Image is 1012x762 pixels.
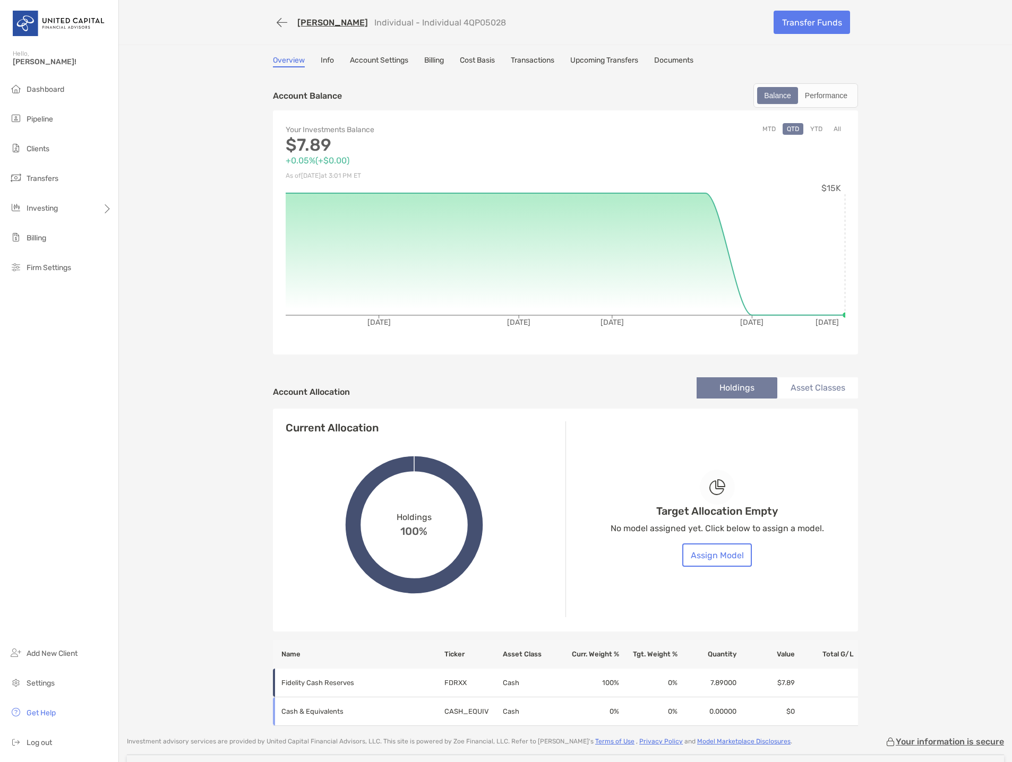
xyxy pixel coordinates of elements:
[595,738,634,745] a: Terms of Use
[367,318,391,327] tspan: [DATE]
[737,669,795,697] td: $7.89
[821,183,841,193] tspan: $15K
[374,18,506,28] p: Individual - Individual 4QP05028
[806,123,827,135] button: YTD
[10,82,22,95] img: dashboard icon
[27,263,71,272] span: Firm Settings
[297,18,368,28] a: [PERSON_NAME]
[27,204,58,213] span: Investing
[273,387,350,397] h4: Account Allocation
[281,705,430,718] p: Cash & Equivalents
[27,738,52,747] span: Log out
[400,522,427,538] span: 100%
[273,640,444,669] th: Name
[10,735,22,748] img: logout icon
[774,11,850,34] a: Transfer Funds
[460,56,495,67] a: Cost Basis
[656,505,778,517] h4: Target Allocation Empty
[758,88,797,103] div: Balance
[444,697,502,726] td: CASH_EQUIV
[10,171,22,184] img: transfers icon
[502,669,561,697] td: Cash
[737,640,795,669] th: Value
[561,669,619,697] td: 100 %
[286,421,379,434] h4: Current Allocation
[758,123,780,135] button: MTD
[561,697,619,726] td: 0 %
[10,142,22,154] img: clients icon
[286,169,565,183] p: As of [DATE] at 3:01 PM ET
[10,646,22,659] img: add_new_client icon
[561,640,619,669] th: Curr. Weight %
[10,231,22,244] img: billing icon
[682,543,752,567] button: Assign Model
[639,738,683,745] a: Privacy Policy
[27,679,55,688] span: Settings
[350,56,408,67] a: Account Settings
[678,640,736,669] th: Quantity
[10,112,22,125] img: pipeline icon
[281,676,430,689] p: Fidelity Cash Reserves
[27,174,58,183] span: Transfers
[783,123,803,135] button: QTD
[620,697,678,726] td: 0 %
[10,706,22,718] img: get-help icon
[678,669,736,697] td: 7.89000
[620,669,678,697] td: 0 %
[27,115,53,124] span: Pipeline
[502,697,561,726] td: Cash
[27,649,78,658] span: Add New Client
[896,737,1004,747] p: Your information is secure
[737,697,795,726] td: $0
[397,512,432,522] span: Holdings
[13,4,106,42] img: United Capital Logo
[511,56,554,67] a: Transactions
[816,318,839,327] tspan: [DATE]
[502,640,561,669] th: Asset Class
[697,377,777,399] li: Holdings
[10,201,22,214] img: investing icon
[424,56,444,67] a: Billing
[444,669,502,697] td: FDRXX
[321,56,334,67] a: Info
[740,318,764,327] tspan: [DATE]
[799,88,853,103] div: Performance
[286,154,565,167] p: +0.05% ( +$0.00 )
[697,738,791,745] a: Model Marketplace Disclosures
[611,522,824,535] p: No model assigned yet. Click below to assign a model.
[286,138,565,152] p: $7.89
[27,233,46,243] span: Billing
[286,123,565,136] p: Your Investments Balance
[570,56,638,67] a: Upcoming Transfers
[10,676,22,689] img: settings icon
[777,377,858,399] li: Asset Classes
[273,56,305,67] a: Overview
[10,261,22,273] img: firm-settings icon
[127,738,792,746] p: Investment advisory services are provided by United Capital Financial Advisors, LLC . This site i...
[601,318,624,327] tspan: [DATE]
[620,640,678,669] th: Tgt. Weight %
[27,144,49,153] span: Clients
[444,640,502,669] th: Ticker
[507,318,530,327] tspan: [DATE]
[795,640,858,669] th: Total G/L
[678,697,736,726] td: 0.00000
[27,708,56,717] span: Get Help
[753,83,858,108] div: segmented control
[27,85,64,94] span: Dashboard
[13,57,112,66] span: [PERSON_NAME]!
[829,123,845,135] button: All
[273,89,342,102] p: Account Balance
[654,56,693,67] a: Documents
